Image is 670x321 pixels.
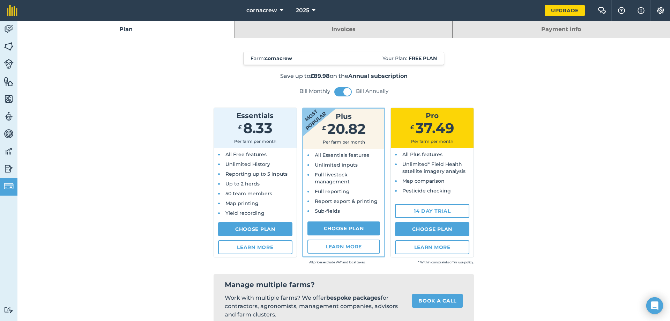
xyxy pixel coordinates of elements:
strong: Annual subscription [348,73,408,79]
img: svg+xml;base64,PD94bWwgdmVyc2lvbj0iMS4wIiBlbmNvZGluZz0idXRmLTgiPz4KPCEtLSBHZW5lcmF0b3I6IEFkb2JlIE... [4,111,14,122]
a: Book a call [412,294,463,308]
p: Save up to on the [166,72,522,80]
img: A cog icon [656,7,665,14]
a: fair use policy [453,260,473,264]
span: £ [322,125,326,131]
span: All Free features [225,151,267,158]
strong: Free plan [409,55,437,61]
span: Map comparison [402,178,445,184]
span: 2025 [296,6,309,15]
span: Per farm per month [323,139,365,145]
span: £ [238,124,242,131]
span: Full reporting [315,188,350,195]
a: Choose Plan [218,222,292,236]
span: Unlimited History [225,161,270,167]
a: Invoices [235,21,452,38]
div: Open Intercom Messenger [646,297,663,314]
img: svg+xml;base64,PD94bWwgdmVyc2lvbj0iMS4wIiBlbmNvZGluZz0idXRmLTgiPz4KPCEtLSBHZW5lcmF0b3I6IEFkb2JlIE... [4,59,14,69]
strong: cornacrew [265,55,292,61]
span: Sub-fields [315,208,340,214]
a: Choose Plan [395,222,469,236]
a: 14 day trial [395,204,469,218]
span: Your Plan: [382,55,437,62]
img: svg+xml;base64,PD94bWwgdmVyc2lvbj0iMS4wIiBlbmNvZGluZz0idXRmLTgiPz4KPCEtLSBHZW5lcmF0b3I6IEFkb2JlIE... [4,307,14,313]
span: Plus [336,112,352,121]
span: Reporting up to 5 inputs [225,171,288,177]
a: Plan [17,21,234,38]
img: A question mark icon [617,7,626,14]
span: Map printing [225,200,259,206]
span: Essentials [237,111,274,120]
span: Pro [426,111,439,120]
span: £ [410,124,414,131]
img: svg+xml;base64,PD94bWwgdmVyc2lvbj0iMS4wIiBlbmNvZGluZz0idXRmLTgiPz4KPCEtLSBHZW5lcmF0b3I6IEFkb2JlIE... [4,24,14,34]
a: Learn more [307,240,380,254]
span: Unlimited inputs [315,162,358,168]
a: Payment info [453,21,670,38]
span: 20.82 [327,120,366,137]
img: Two speech bubbles overlapping with the left bubble in the forefront [598,7,606,14]
small: All prices exclude VAT and local taxes. [257,259,365,266]
a: Learn more [218,240,292,254]
span: Pesticide checking [402,188,451,194]
img: svg+xml;base64,PHN2ZyB4bWxucz0iaHR0cDovL3d3dy53My5vcmcvMjAwMC9zdmciIHdpZHRoPSIxNyIgaGVpZ2h0PSIxNy... [638,6,645,15]
label: Bill Annually [356,88,388,95]
a: Upgrade [545,5,585,16]
span: All Essentials features [315,152,369,158]
strong: bespoke packages [326,294,381,301]
label: Bill Monthly [299,88,330,95]
strong: Most popular [282,88,340,141]
h2: Manage multiple farms? [225,280,463,290]
img: fieldmargin Logo [7,5,17,16]
span: Full livestock management [315,172,350,185]
span: 50 team members [225,190,272,197]
span: Per farm per month [411,139,453,144]
img: svg+xml;base64,PHN2ZyB4bWxucz0iaHR0cDovL3d3dy53My5vcmcvMjAwMC9zdmciIHdpZHRoPSI1NiIgaGVpZ2h0PSI2MC... [4,41,14,52]
span: Farm : [251,55,292,62]
span: All Plus features [402,151,442,158]
img: svg+xml;base64,PHN2ZyB4bWxucz0iaHR0cDovL3d3dy53My5vcmcvMjAwMC9zdmciIHdpZHRoPSI1NiIgaGVpZ2h0PSI2MC... [4,94,14,104]
span: Yield recording [225,210,265,216]
img: svg+xml;base64,PHN2ZyB4bWxucz0iaHR0cDovL3d3dy53My5vcmcvMjAwMC9zdmciIHdpZHRoPSI1NiIgaGVpZ2h0PSI2MC... [4,76,14,87]
span: 37.49 [416,119,454,137]
span: 8.33 [243,119,273,137]
img: svg+xml;base64,PD94bWwgdmVyc2lvbj0iMS4wIiBlbmNvZGluZz0idXRmLTgiPz4KPCEtLSBHZW5lcmF0b3I6IEFkb2JlIE... [4,181,14,191]
p: Work with multiple farms? We offer for contractors, agronomists, management companies, advisors a... [225,294,401,319]
small: * Within constraints of . [365,259,474,266]
span: Up to 2 herds [225,181,260,187]
span: cornacrew [246,6,277,15]
strong: £89.98 [310,73,330,79]
img: svg+xml;base64,PD94bWwgdmVyc2lvbj0iMS4wIiBlbmNvZGluZz0idXRmLTgiPz4KPCEtLSBHZW5lcmF0b3I6IEFkb2JlIE... [4,163,14,174]
a: Learn more [395,240,469,254]
a: Choose Plan [307,221,380,235]
img: svg+xml;base64,PD94bWwgdmVyc2lvbj0iMS4wIiBlbmNvZGluZz0idXRmLTgiPz4KPCEtLSBHZW5lcmF0b3I6IEFkb2JlIE... [4,129,14,139]
img: svg+xml;base64,PD94bWwgdmVyc2lvbj0iMS4wIiBlbmNvZGluZz0idXRmLTgiPz4KPCEtLSBHZW5lcmF0b3I6IEFkb2JlIE... [4,146,14,156]
span: Per farm per month [234,139,276,144]
span: Unlimited* Field Health satellite imagery analysis [402,161,466,174]
span: Report export & printing [315,198,378,204]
